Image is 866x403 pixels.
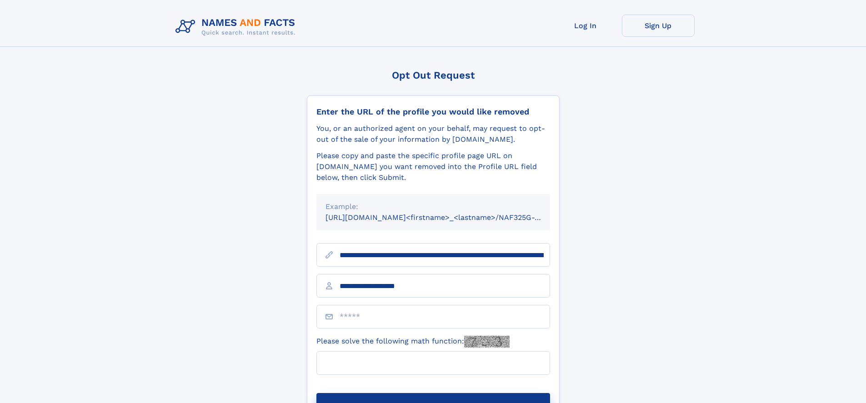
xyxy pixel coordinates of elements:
[172,15,303,39] img: Logo Names and Facts
[316,123,550,145] div: You, or an authorized agent on your behalf, may request to opt-out of the sale of your informatio...
[325,213,567,222] small: [URL][DOMAIN_NAME]<firstname>_<lastname>/NAF325G-xxxxxxxx
[549,15,622,37] a: Log In
[325,201,541,212] div: Example:
[307,70,560,81] div: Opt Out Request
[316,150,550,183] div: Please copy and paste the specific profile page URL on [DOMAIN_NAME] you want removed into the Pr...
[316,107,550,117] div: Enter the URL of the profile you would like removed
[622,15,695,37] a: Sign Up
[316,336,510,348] label: Please solve the following math function:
